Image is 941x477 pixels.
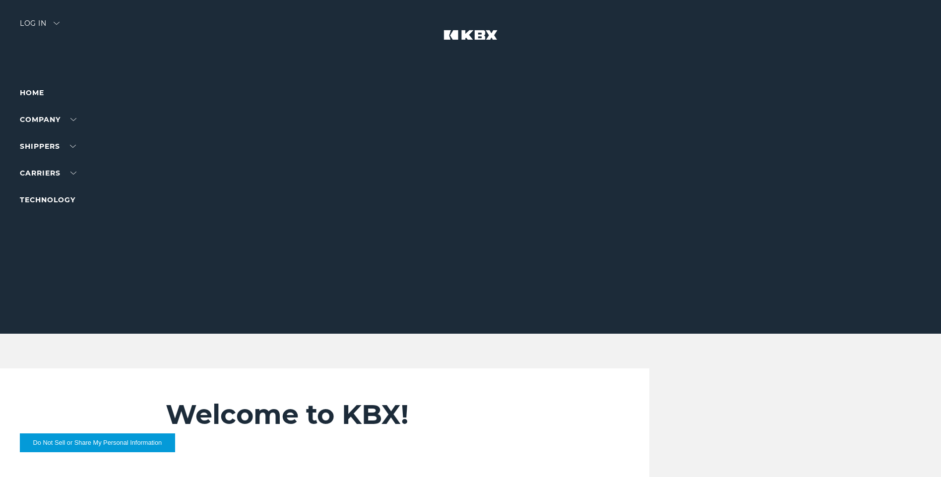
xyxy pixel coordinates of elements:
button: Do Not Sell or Share My Personal Information [20,433,175,452]
a: Company [20,115,76,124]
h2: Welcome to KBX! [166,398,589,431]
a: SHIPPERS [20,142,76,151]
img: kbx logo [434,20,508,63]
div: Log in [20,20,60,34]
a: Carriers [20,169,76,178]
img: arrow [54,22,60,25]
a: Home [20,88,44,97]
a: Technology [20,195,75,204]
